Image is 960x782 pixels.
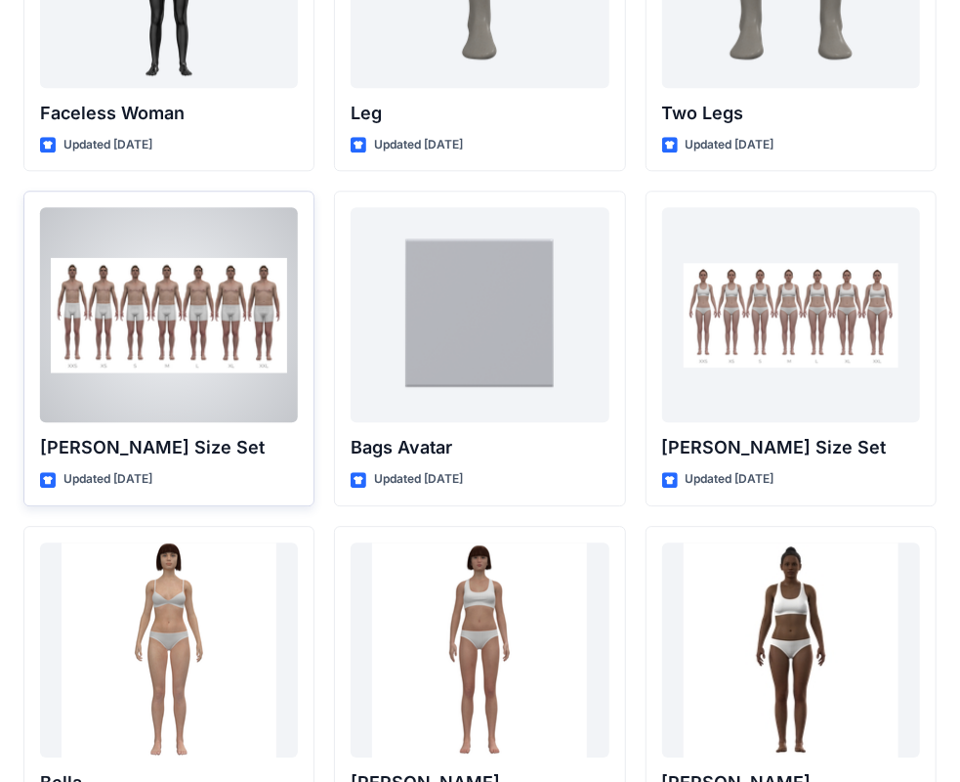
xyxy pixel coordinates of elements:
[40,100,298,127] p: Faceless Woman
[662,543,920,758] a: Gabrielle
[686,469,774,490] p: Updated [DATE]
[374,469,463,490] p: Updated [DATE]
[351,543,608,758] a: Emma
[686,135,774,155] p: Updated [DATE]
[662,207,920,422] a: Olivia Size Set
[374,135,463,155] p: Updated [DATE]
[40,207,298,422] a: Oliver Size Set
[40,434,298,461] p: [PERSON_NAME] Size Set
[662,100,920,127] p: Two Legs
[40,543,298,758] a: Bella
[351,434,608,461] p: Bags Avatar
[662,434,920,461] p: [PERSON_NAME] Size Set
[63,469,152,490] p: Updated [DATE]
[63,135,152,155] p: Updated [DATE]
[351,100,608,127] p: Leg
[351,207,608,422] a: Bags Avatar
